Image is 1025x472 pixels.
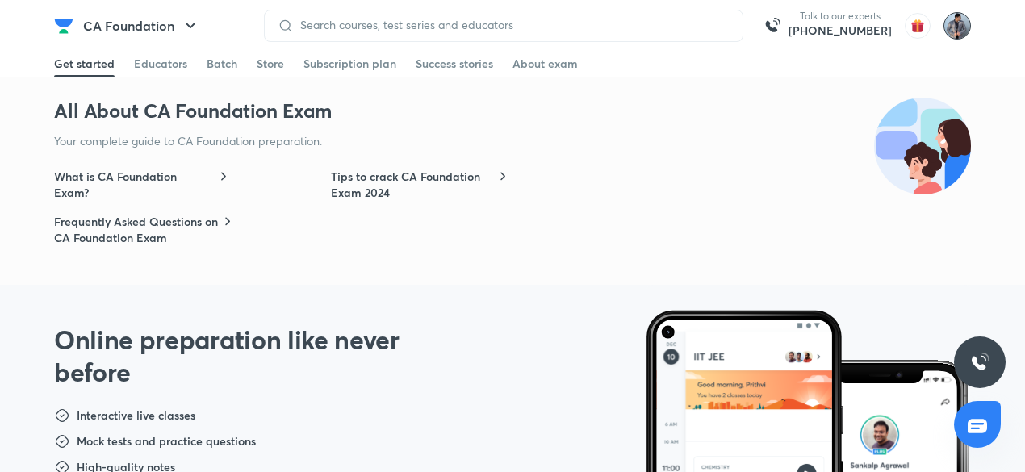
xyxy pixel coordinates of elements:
[54,214,220,246] h6: Frequently Asked Questions on CA Foundation Exam
[54,51,115,77] a: Get started
[303,56,396,72] div: Subscription plan
[54,407,70,424] img: dst-points
[789,23,892,39] a: [PHONE_NUMBER]
[134,56,187,72] div: Educators
[257,56,284,72] div: Store
[77,407,195,424] h6: Interactive live classes
[73,10,210,42] button: CA Foundation
[54,324,437,388] h2: Online preparation like never before
[54,169,212,201] h6: What is CA Foundation Exam?
[512,56,578,72] div: About exam
[905,13,931,39] img: avatar
[970,353,989,372] img: ttu
[874,98,971,194] img: all-about-exam
[207,51,237,77] a: Batch
[331,169,508,201] a: Tips to crack CA Foundation Exam 2024
[416,51,493,77] a: Success stories
[54,56,115,72] div: Get started
[54,433,70,449] img: dst-points
[303,51,396,77] a: Subscription plan
[416,56,493,72] div: Success stories
[134,51,187,77] a: Educators
[943,12,971,40] img: Manthan Hasija
[77,433,256,449] h6: Mock tests and practice questions
[789,10,892,23] p: Talk to our experts
[207,56,237,72] div: Batch
[294,19,730,31] input: Search courses, test series and educators
[54,133,834,149] p: Your complete guide to CA Foundation preparation.
[54,214,232,246] a: Frequently Asked Questions on CA Foundation Exam
[512,51,578,77] a: About exam
[54,169,232,201] a: What is CA Foundation Exam?
[257,51,284,77] a: Store
[54,98,971,123] h3: All About CA Foundation Exam
[331,169,493,201] h6: Tips to crack CA Foundation Exam 2024
[756,10,789,42] img: call-us
[54,16,73,36] img: Company Logo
